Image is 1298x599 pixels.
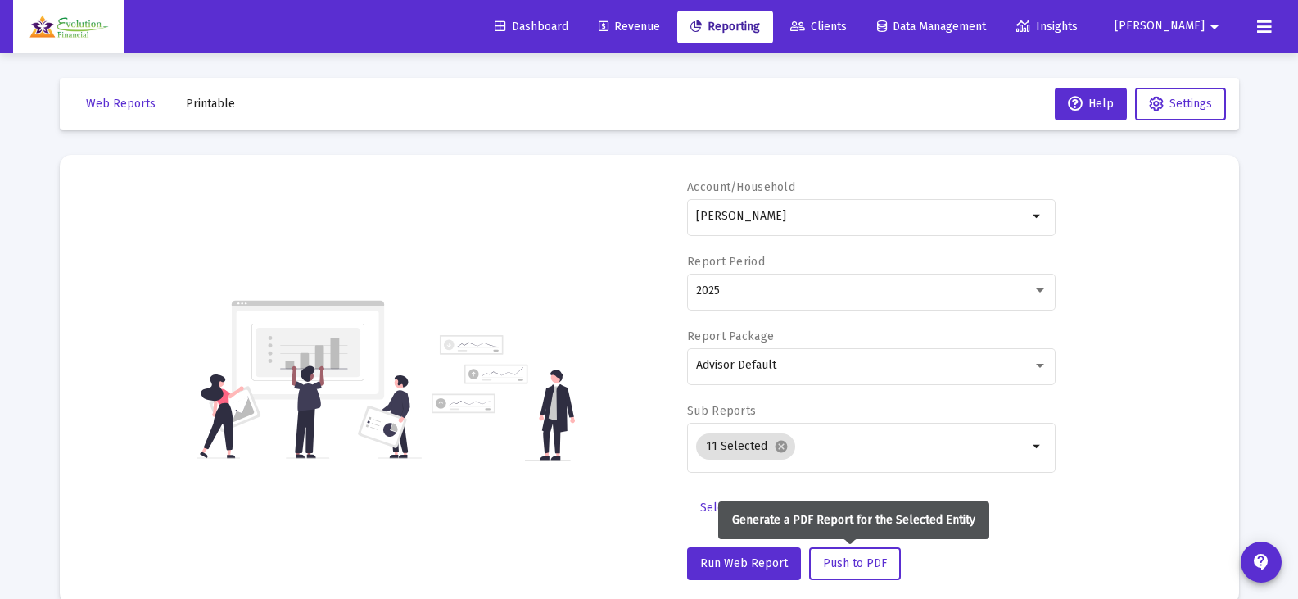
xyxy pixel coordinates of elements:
[197,298,422,461] img: reporting
[687,329,774,343] label: Report Package
[696,430,1028,463] mat-chip-list: Selection
[700,501,814,515] span: Select Custom Period
[1028,437,1047,456] mat-icon: arrow_drop_down
[1068,97,1114,111] span: Help
[1115,20,1205,34] span: [PERSON_NAME]
[25,11,112,43] img: Dashboard
[687,404,756,418] label: Sub Reports
[482,11,581,43] a: Dashboard
[173,88,248,120] button: Printable
[877,20,986,34] span: Data Management
[432,335,575,461] img: reporting-alt
[86,97,156,111] span: Web Reports
[823,556,887,570] span: Push to PDF
[864,11,999,43] a: Data Management
[696,433,795,460] mat-chip: 11 Selected
[1003,11,1091,43] a: Insights
[1095,10,1244,43] button: [PERSON_NAME]
[677,11,773,43] a: Reporting
[790,20,847,34] span: Clients
[696,210,1028,223] input: Search or select an account or household
[495,20,568,34] span: Dashboard
[599,20,660,34] span: Revenue
[1028,206,1047,226] mat-icon: arrow_drop_down
[700,556,788,570] span: Run Web Report
[809,547,901,580] button: Push to PDF
[586,11,673,43] a: Revenue
[1205,11,1224,43] mat-icon: arrow_drop_down
[696,284,720,297] span: 2025
[687,255,765,269] label: Report Period
[186,97,235,111] span: Printable
[73,88,169,120] button: Web Reports
[1135,88,1226,120] button: Settings
[844,501,940,515] span: Additional Options
[1169,97,1212,111] span: Settings
[690,20,760,34] span: Reporting
[687,180,795,194] label: Account/Household
[777,11,860,43] a: Clients
[1055,88,1127,120] button: Help
[687,547,801,580] button: Run Web Report
[1251,552,1271,572] mat-icon: contact_support
[696,358,776,372] span: Advisor Default
[1016,20,1078,34] span: Insights
[774,439,789,454] mat-icon: cancel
